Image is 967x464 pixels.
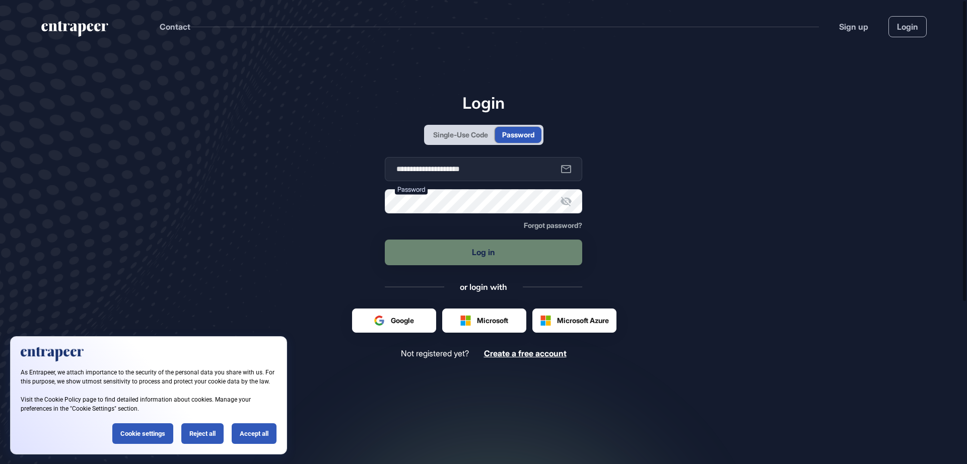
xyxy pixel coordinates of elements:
[524,221,582,229] a: Forgot password?
[395,184,428,194] label: Password
[502,129,534,140] div: Password
[524,221,582,229] span: Forgot password?
[40,21,109,40] a: entrapeer-logo
[460,281,507,292] div: or login with
[839,21,868,33] a: Sign up
[385,93,582,112] h1: Login
[888,16,927,37] a: Login
[484,348,567,358] span: Create a free account
[433,129,488,140] div: Single-Use Code
[484,349,567,358] a: Create a free account
[160,20,190,33] button: Contact
[401,349,469,358] span: Not registered yet?
[385,240,582,265] button: Log in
